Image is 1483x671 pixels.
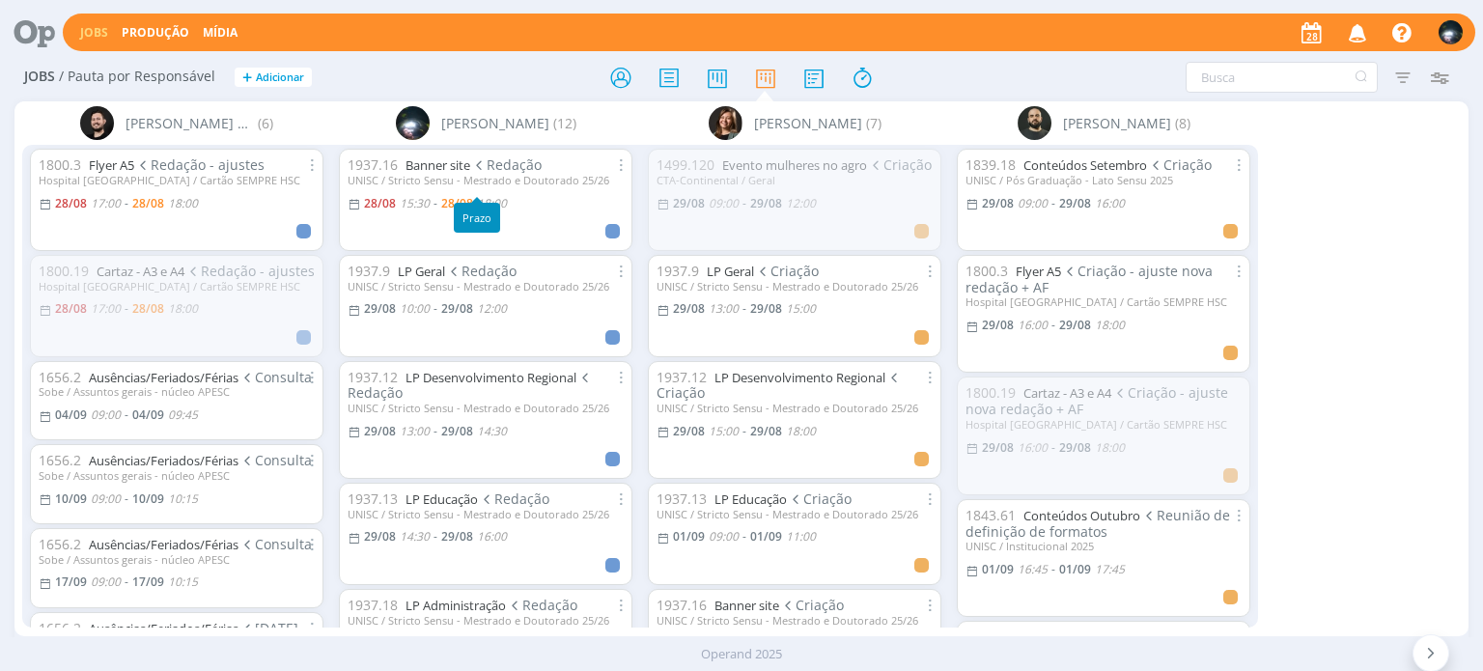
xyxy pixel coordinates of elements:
[478,489,549,508] span: Redação
[406,490,478,508] a: LP Educação
[787,489,852,508] span: Criação
[441,300,473,317] : 29/08
[125,409,128,421] : -
[348,262,390,280] span: 1937.9
[125,576,128,588] : -
[965,262,1213,296] span: Criação - ajuste nova redação + AF
[786,195,816,211] : 12:00
[89,156,134,174] a: Flyer A5
[742,531,746,543] : -
[441,195,473,211] : 28/08
[132,406,164,423] : 04/09
[657,174,933,186] div: CTA-Continental / Geral
[1059,317,1091,333] : 29/08
[406,597,506,614] a: LP Administração
[80,24,108,41] a: Jobs
[1051,442,1055,454] : -
[709,106,742,140] img: L
[742,426,746,437] : -
[965,506,1016,524] span: 1843.61
[55,195,87,211] : 28/08
[125,493,128,505] : -
[1095,195,1125,211] : 16:00
[55,573,87,590] : 17/09
[786,300,816,317] : 15:00
[657,155,714,174] span: 1499.120
[714,369,885,386] a: LP Desenvolvimento Regional
[89,369,238,386] a: Ausências/Feriados/Férias
[1059,561,1091,577] : 01/09
[709,300,739,317] : 13:00
[786,528,816,545] : 11:00
[1147,155,1212,174] span: Criação
[91,573,121,590] : 09:00
[364,300,396,317] : 29/08
[657,596,707,614] span: 1937.16
[348,155,398,174] span: 1937.16
[55,406,87,423] : 04/09
[348,614,624,627] div: UNISC / Stricto Sensu - Mestrado e Doutorado 25/26
[657,508,933,520] div: UNISC / Stricto Sensu - Mestrado e Doutorado 25/26
[348,489,398,508] span: 1937.13
[184,262,315,280] span: Redação - ajustes
[238,619,298,637] span: [DATE]
[256,71,304,84] span: Adicionar
[742,198,746,210] : -
[709,528,739,545] : 09:00
[673,300,705,317] : 29/08
[722,156,867,174] a: Evento mulheres no agro
[91,406,121,423] : 09:00
[39,368,81,386] span: 1656.2
[348,368,593,403] span: Redação
[1023,156,1147,174] a: Conteúdos Setembro
[348,280,624,293] div: UNISC / Stricto Sensu - Mestrado e Doutorado 25/26
[657,368,902,403] span: Criação
[238,451,312,469] span: Consulta
[1095,439,1125,456] : 18:00
[445,262,517,280] span: Redação
[754,262,819,280] span: Criação
[242,68,252,88] span: +
[982,561,1014,577] : 01/09
[1023,507,1140,524] a: Conteúdos Outubro
[406,369,576,386] a: LP Desenvolvimento Regional
[197,25,243,41] button: Mídia
[406,156,470,174] a: Banner site
[1018,439,1048,456] : 16:00
[714,597,779,614] a: Banner site
[709,195,739,211] : 09:00
[709,423,739,439] : 15:00
[434,531,437,543] : -
[867,155,932,174] span: Criação
[39,385,315,398] div: Sobe / Assuntos gerais - núcleo APESC
[1175,113,1190,133] span: (8)
[750,528,782,545] : 01/09
[1018,317,1048,333] : 16:00
[742,303,746,315] : -
[168,406,198,423] : 09:45
[786,423,816,439] : 18:00
[238,535,312,553] span: Consulta
[55,300,87,317] : 28/08
[477,423,507,439] : 14:30
[132,300,164,317] : 28/08
[965,383,1016,402] span: 1800.19
[866,113,881,133] span: (7)
[348,596,398,614] span: 1937.18
[673,195,705,211] : 29/08
[1063,113,1171,133] span: [PERSON_NAME]
[965,506,1230,541] span: Reunião de definição de formatos
[657,262,699,280] span: 1937.9
[1051,564,1055,575] : -
[132,195,164,211] : 28/08
[434,426,437,437] : -
[97,263,184,280] a: Cartaz - A3 e A4
[89,452,238,469] a: Ausências/Feriados/Férias
[657,402,933,414] div: UNISC / Stricto Sensu - Mestrado e Doutorado 25/26
[400,300,430,317] : 10:00
[91,195,121,211] : 17:00
[235,68,312,88] button: +Adicionar
[122,24,189,41] a: Produção
[168,195,198,211] : 18:00
[116,25,195,41] button: Produção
